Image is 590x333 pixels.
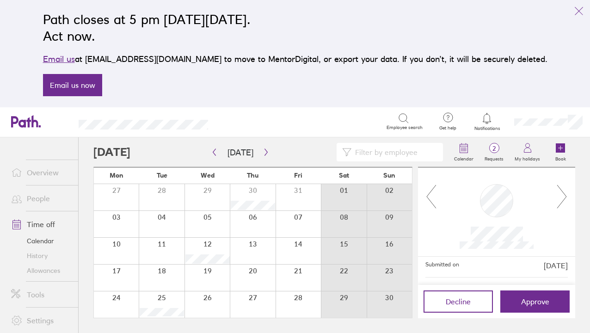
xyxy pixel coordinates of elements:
[157,172,167,179] span: Tue
[43,54,75,64] a: Email us
[472,126,502,131] span: Notifications
[546,137,575,167] a: Book
[472,112,502,131] a: Notifications
[110,172,123,179] span: Mon
[383,172,395,179] span: Sun
[4,234,78,248] a: Calendar
[43,74,102,96] a: Email us now
[521,297,549,306] span: Approve
[479,137,509,167] a: 2Requests
[509,154,546,162] label: My holidays
[4,285,78,304] a: Tools
[449,137,479,167] a: Calendar
[433,125,463,131] span: Get help
[43,53,547,66] p: at [EMAIL_ADDRESS][DOMAIN_NAME] to move to MentorDigital, or export your data. If you don’t, it w...
[201,172,215,179] span: Wed
[4,163,78,182] a: Overview
[220,145,261,160] button: [DATE]
[233,117,257,125] div: Search
[4,311,78,330] a: Settings
[500,290,570,313] button: Approve
[339,172,349,179] span: Sat
[294,172,302,179] span: Fri
[43,11,547,44] h2: Path closes at 5 pm [DATE][DATE]. Act now.
[4,263,78,278] a: Allowances
[544,261,568,270] span: [DATE]
[449,154,479,162] label: Calendar
[509,137,546,167] a: My holidays
[387,125,423,130] span: Employee search
[550,154,572,162] label: Book
[424,290,493,313] button: Decline
[425,261,459,270] span: Submitted on
[446,297,471,306] span: Decline
[479,145,509,152] span: 2
[4,215,78,234] a: Time off
[4,248,78,263] a: History
[4,189,78,208] a: People
[351,143,437,161] input: Filter by employee
[479,154,509,162] label: Requests
[247,172,258,179] span: Thu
